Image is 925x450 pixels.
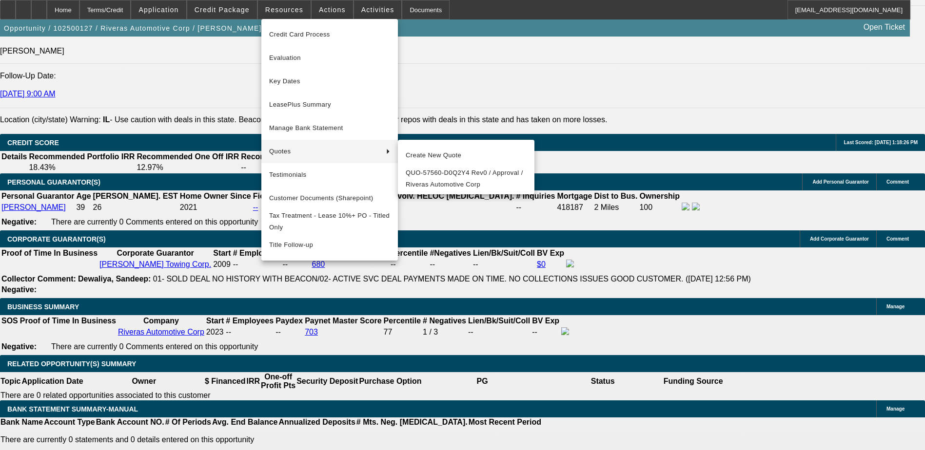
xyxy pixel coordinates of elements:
[269,99,390,111] span: LeasePlus Summary
[269,52,390,64] span: Evaluation
[269,239,390,251] span: Title Follow-up
[269,169,390,181] span: Testimonials
[269,192,390,204] span: Customer Documents (Sharepoint)
[269,146,378,157] span: Quotes
[269,122,390,134] span: Manage Bank Statement
[269,210,390,233] span: Tax Treatment - Lease 10%+ PO - Titled Only
[269,29,390,40] span: Credit Card Process
[269,75,390,87] span: Key Dates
